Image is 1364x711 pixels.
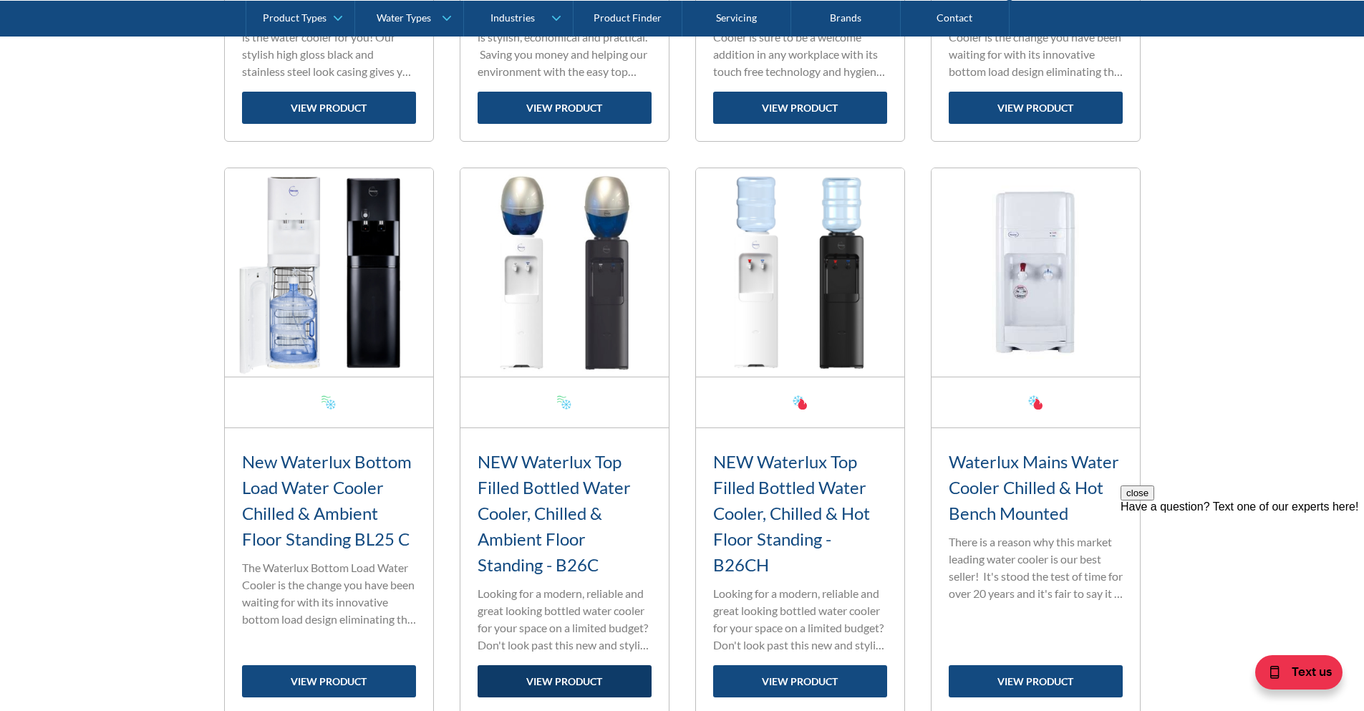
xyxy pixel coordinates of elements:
[932,168,1140,377] img: Waterlux Mains Water Cooler Chilled & Hot Bench Mounted
[949,533,1123,602] p: There is a reason why this market leading water cooler is our best seller! It's stood the test of...
[949,92,1123,124] a: view product
[713,11,887,80] p: The Waterlux Sensor Activated Cooler is sure to be a welcome addition in any workplace with its t...
[478,665,652,697] a: view product
[696,168,904,377] img: NEW Waterlux Top Filled Bottled Water Cooler, Chilled & Hot Floor Standing - B26CH
[478,449,652,578] h3: NEW Waterlux Top Filled Bottled Water Cooler, Chilled & Ambient Floor Standing - B26C
[713,665,887,697] a: view product
[242,665,416,697] a: view product
[1249,639,1364,711] iframe: podium webchat widget bubble
[478,11,652,80] p: The Waterlux Bottled water cooler is stylish, economical and practical. Saving you money and help...
[490,11,535,24] div: Industries
[713,585,887,654] p: Looking for a modern, reliable and great looking bottled water cooler for your space on a limited...
[478,92,652,124] a: view product
[242,559,416,628] p: The Waterlux Bottom Load Water Cooler is the change you have been waiting for with its innovative...
[377,11,431,24] div: Water Types
[713,92,887,124] a: view product
[949,11,1123,80] p: The Waterlux Bottom Load Water Cooler is the change you have been waiting for with its innovative...
[242,11,416,80] p: When sophistication matters, this is the water cooler for you! Our stylish high gloss black and s...
[1121,485,1364,657] iframe: podium webchat widget prompt
[460,168,669,377] img: NEW Waterlux Top Filled Bottled Water Cooler, Chilled & Ambient Floor Standing - B26C
[713,449,887,578] h3: NEW Waterlux Top Filled Bottled Water Cooler, Chilled & Hot Floor Standing - B26CH
[949,665,1123,697] a: view product
[263,11,327,24] div: Product Types
[949,449,1123,526] h3: Waterlux Mains Water Cooler Chilled & Hot Bench Mounted
[242,449,416,552] h3: New Waterlux Bottom Load Water Cooler Chilled & Ambient Floor Standing BL25 C
[242,92,416,124] a: view product
[478,585,652,654] p: Looking for a modern, reliable and great looking bottled water cooler for your space on a limited...
[225,168,433,377] img: New Waterlux Bottom Load Water Cooler Chilled & Ambient Floor Standing BL25 C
